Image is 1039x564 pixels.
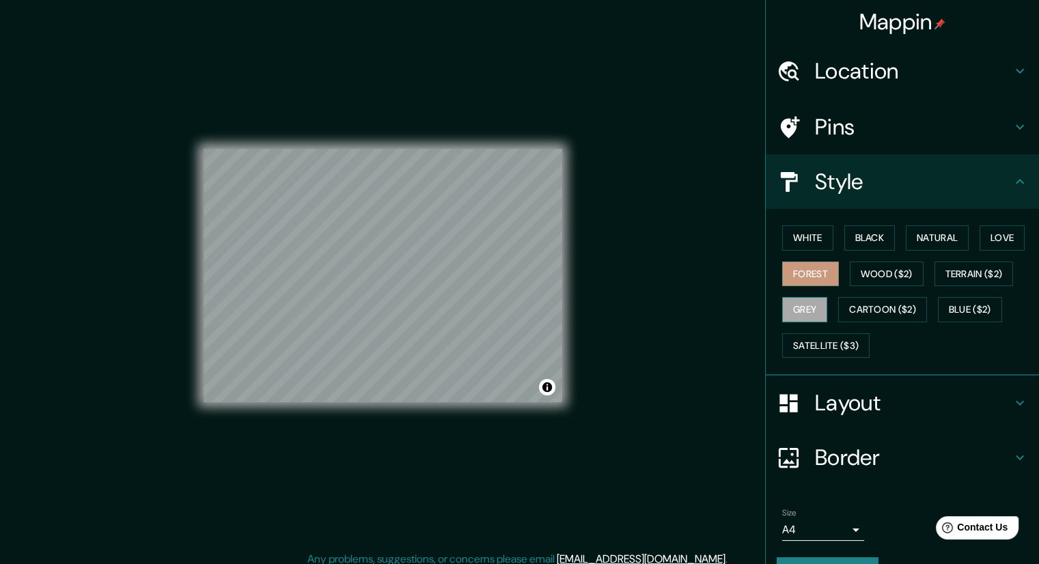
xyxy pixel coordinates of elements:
canvas: Map [204,149,562,402]
div: Border [766,430,1039,485]
h4: Layout [815,389,1012,417]
div: Layout [766,376,1039,430]
div: Location [766,44,1039,98]
button: Wood ($2) [850,262,924,287]
h4: Pins [815,113,1012,141]
button: Toggle attribution [539,379,555,395]
button: Terrain ($2) [934,262,1014,287]
h4: Mappin [859,8,946,36]
iframe: Help widget launcher [917,511,1024,549]
img: pin-icon.png [934,18,945,29]
button: Natural [906,225,969,251]
div: Pins [766,100,1039,154]
button: Grey [782,297,827,322]
button: Black [844,225,896,251]
label: Size [782,507,796,519]
h4: Location [815,57,1012,85]
button: Forest [782,262,839,287]
button: Blue ($2) [938,297,1002,322]
button: Love [980,225,1025,251]
button: White [782,225,833,251]
div: Style [766,154,1039,209]
div: A4 [782,519,864,541]
button: Satellite ($3) [782,333,870,358]
h4: Style [815,168,1012,195]
button: Cartoon ($2) [838,297,927,322]
h4: Border [815,444,1012,471]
